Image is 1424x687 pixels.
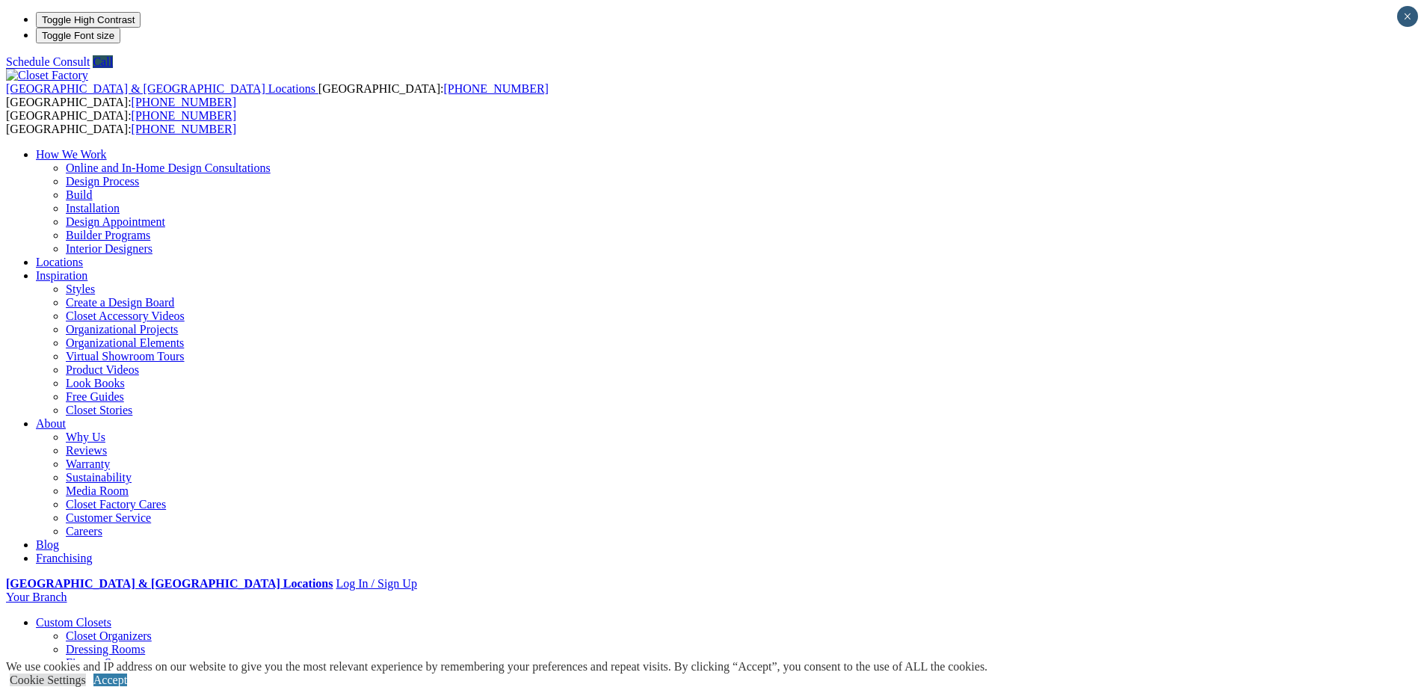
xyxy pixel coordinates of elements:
a: Schedule Consult [6,55,90,68]
a: Design Appointment [66,215,165,228]
button: Toggle Font size [36,28,120,43]
a: Free Guides [66,390,124,403]
a: Careers [66,525,102,537]
a: Sustainability [66,471,132,484]
a: Custom Closets [36,616,111,629]
a: [GEOGRAPHIC_DATA] & [GEOGRAPHIC_DATA] Locations [6,82,318,95]
a: Closet Factory Cares [66,498,166,511]
span: Toggle High Contrast [42,14,135,25]
a: [PHONE_NUMBER] [132,109,236,122]
a: Interior Designers [66,242,152,255]
a: Online and In-Home Design Consultations [66,161,271,174]
a: Closet Stories [66,404,132,416]
a: Accept [93,674,127,686]
a: Reviews [66,444,107,457]
a: Locations [36,256,83,268]
a: Closet Organizers [66,629,152,642]
a: [GEOGRAPHIC_DATA] & [GEOGRAPHIC_DATA] Locations [6,577,333,590]
a: Blog [36,538,59,551]
a: Organizational Elements [66,336,184,349]
a: Inspiration [36,269,87,282]
a: Organizational Projects [66,323,178,336]
a: How We Work [36,148,107,161]
span: [GEOGRAPHIC_DATA] & [GEOGRAPHIC_DATA] Locations [6,82,315,95]
a: Installation [66,202,120,215]
button: Close [1397,6,1418,27]
a: Finesse Systems [66,656,144,669]
span: [GEOGRAPHIC_DATA]: [GEOGRAPHIC_DATA]: [6,109,236,135]
img: Closet Factory [6,69,88,82]
a: Media Room [66,484,129,497]
a: [PHONE_NUMBER] [443,82,548,95]
div: We use cookies and IP address on our website to give you the most relevant experience by remember... [6,660,987,674]
a: Cookie Settings [10,674,86,686]
a: Your Branch [6,591,67,603]
a: Why Us [66,431,105,443]
span: [GEOGRAPHIC_DATA]: [GEOGRAPHIC_DATA]: [6,82,549,108]
a: Franchising [36,552,93,564]
a: [PHONE_NUMBER] [132,123,236,135]
a: Product Videos [66,363,139,376]
a: About [36,417,66,430]
a: [PHONE_NUMBER] [132,96,236,108]
a: Styles [66,283,95,295]
a: Design Process [66,175,139,188]
a: Warranty [66,458,110,470]
a: Call [93,55,113,68]
span: Toggle Font size [42,30,114,41]
a: Builder Programs [66,229,150,241]
a: Log In / Sign Up [336,577,416,590]
a: Create a Design Board [66,296,174,309]
a: Dressing Rooms [66,643,145,656]
button: Toggle High Contrast [36,12,141,28]
a: Build [66,188,93,201]
a: Customer Service [66,511,151,524]
a: Look Books [66,377,125,389]
a: Virtual Showroom Tours [66,350,185,363]
a: Closet Accessory Videos [66,309,185,322]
